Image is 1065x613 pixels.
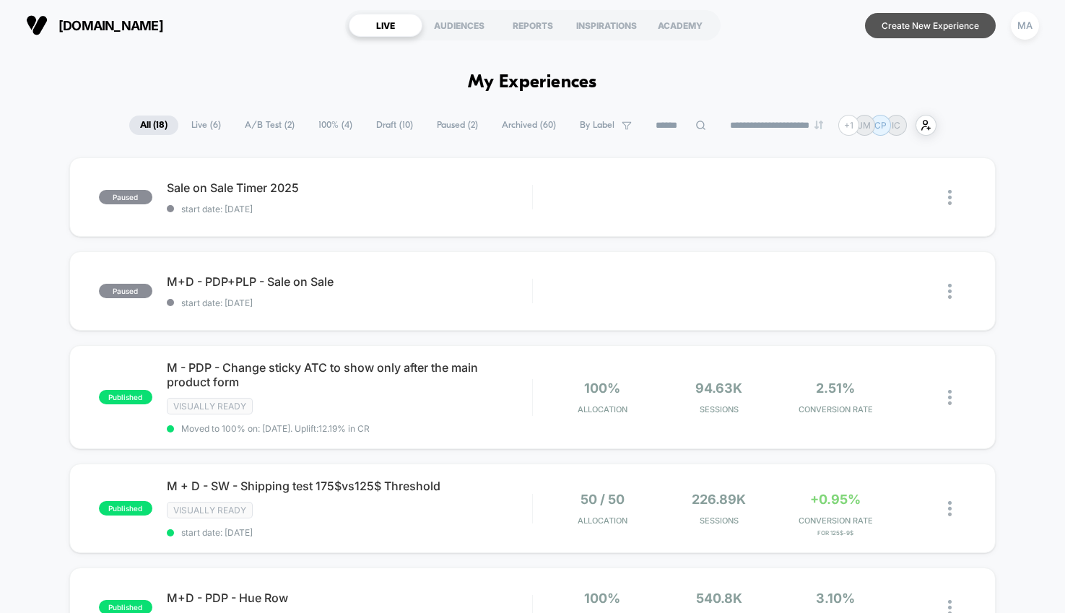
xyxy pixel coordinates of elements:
p: IC [892,120,900,131]
span: paused [99,190,152,204]
img: close [948,284,952,299]
span: 50 / 50 [581,492,625,507]
div: MA [1011,12,1039,40]
span: for 125$-9$ [781,529,891,536]
span: 540.8k [696,591,742,606]
button: Create New Experience [865,13,996,38]
span: M+D - PDP+PLP - Sale on Sale [167,274,532,289]
span: All ( 18 ) [129,116,178,135]
span: Draft ( 10 ) [365,116,424,135]
img: Visually logo [26,14,48,36]
span: paused [99,284,152,298]
span: Allocation [578,404,627,414]
span: A/B Test ( 2 ) [234,116,305,135]
span: published [99,390,152,404]
img: close [948,501,952,516]
div: ACADEMY [643,14,717,37]
span: Sale on Sale Timer 2025 [167,181,532,195]
span: +0.95% [810,492,861,507]
span: Live ( 6 ) [181,116,232,135]
button: MA [1007,11,1043,40]
span: Visually ready [167,502,253,518]
span: start date: [DATE] [167,297,532,308]
span: Sessions [664,516,774,526]
span: CONVERSION RATE [781,516,891,526]
span: M + D - SW - Shipping test 175$vs125$ Threshold [167,479,532,493]
img: close [948,190,952,205]
button: [DOMAIN_NAME] [22,14,168,37]
span: M - PDP - Change sticky ATC to show only after the main product form [167,360,532,389]
span: Allocation [578,516,627,526]
span: Paused ( 2 ) [426,116,489,135]
div: REPORTS [496,14,570,37]
h1: My Experiences [468,72,597,93]
div: LIVE [349,14,422,37]
span: 3.10% [816,591,855,606]
div: INSPIRATIONS [570,14,643,37]
span: [DOMAIN_NAME] [58,18,163,33]
div: + 1 [838,115,859,136]
span: By Label [580,120,614,131]
span: Moved to 100% on: [DATE] . Uplift: 12.19% in CR [181,423,370,434]
span: start date: [DATE] [167,204,532,214]
p: CP [874,120,887,131]
span: Sessions [664,404,774,414]
span: Archived ( 60 ) [491,116,567,135]
span: 100% [584,591,620,606]
span: 2.51% [816,381,855,396]
span: 100% ( 4 ) [308,116,363,135]
span: published [99,501,152,516]
span: start date: [DATE] [167,527,532,538]
div: AUDIENCES [422,14,496,37]
span: Visually ready [167,398,253,414]
img: end [814,121,823,129]
span: 100% [584,381,620,396]
span: 94.63k [695,381,742,396]
span: CONVERSION RATE [781,404,891,414]
span: 226.89k [692,492,746,507]
img: close [948,390,952,405]
span: M+D - PDP - Hue Row [167,591,532,605]
p: JM [858,120,871,131]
